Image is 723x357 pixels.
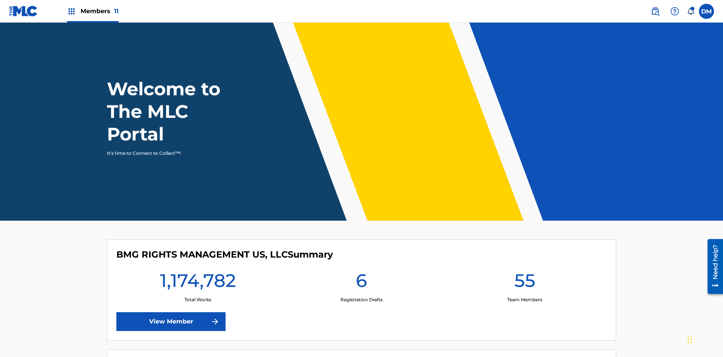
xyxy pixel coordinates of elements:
div: User Menu [699,4,714,19]
h1: 55 [514,269,535,296]
span: Members [81,7,119,15]
a: Public Search [648,4,663,19]
p: Registration Drafts [340,296,383,303]
p: Team Members [507,296,542,303]
p: Total Works [185,296,211,303]
img: search [651,7,660,16]
h4: BMG RIGHTS MANAGEMENT US, LLC [116,249,333,260]
span: 11 [114,8,119,15]
h1: Welcome to The MLC Portal [107,78,248,145]
div: Notifications [687,8,694,15]
iframe: Resource Center [702,236,723,298]
img: help [670,7,679,16]
div: Help [667,4,682,19]
img: f7272a7cc735f4ea7f67.svg [210,317,220,326]
div: Drag [688,328,692,351]
h1: 1,174,782 [160,269,236,296]
img: Top Rightsholders [67,7,76,16]
p: It's time to Connect to Collect™! [107,150,238,157]
h1: 6 [356,269,367,296]
a: View Member [116,312,226,331]
img: MLC Logo [9,6,38,17]
iframe: Chat Widget [685,321,723,357]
